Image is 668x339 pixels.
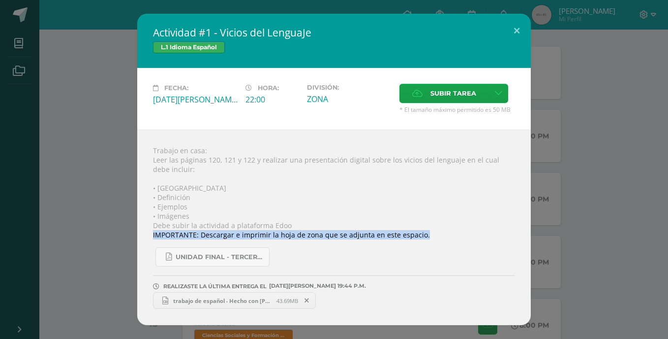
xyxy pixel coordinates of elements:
[168,297,276,305] span: trabajo de español ‐ Hecho con [PERSON_NAME].mp4
[267,286,366,286] span: [DATE][PERSON_NAME] 19:44 P.M.
[307,84,392,91] label: División:
[153,41,225,53] span: L.1 Idioma Español
[176,253,264,261] span: UNIDAD FINAL - TERCERO BASICO A-B-C.pdf
[430,84,476,102] span: Subir tarea
[153,26,515,39] h2: Actividad #1 - Vicios del LenguaJe
[503,14,531,47] button: Close (Esc)
[155,247,270,267] a: UNIDAD FINAL - TERCERO BASICO A-B-C.pdf
[245,94,299,105] div: 22:00
[399,105,515,114] span: * El tamaño máximo permitido es 50 MB
[153,292,316,309] a: trabajo de español ‐ Hecho con [PERSON_NAME].mp4 43.69MB
[299,295,315,306] span: Remover entrega
[276,297,298,305] span: 43.69MB
[307,94,392,104] div: ZONA
[258,84,279,92] span: Hora:
[164,84,188,92] span: Fecha:
[163,283,267,290] span: REALIZASTE LA ÚLTIMA ENTREGA EL
[153,94,238,105] div: [DATE][PERSON_NAME]
[137,130,531,325] div: Trabajo en casa: Leer las páginas 120, 121 y 122 y realizar una presentación digital sobre los vi...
